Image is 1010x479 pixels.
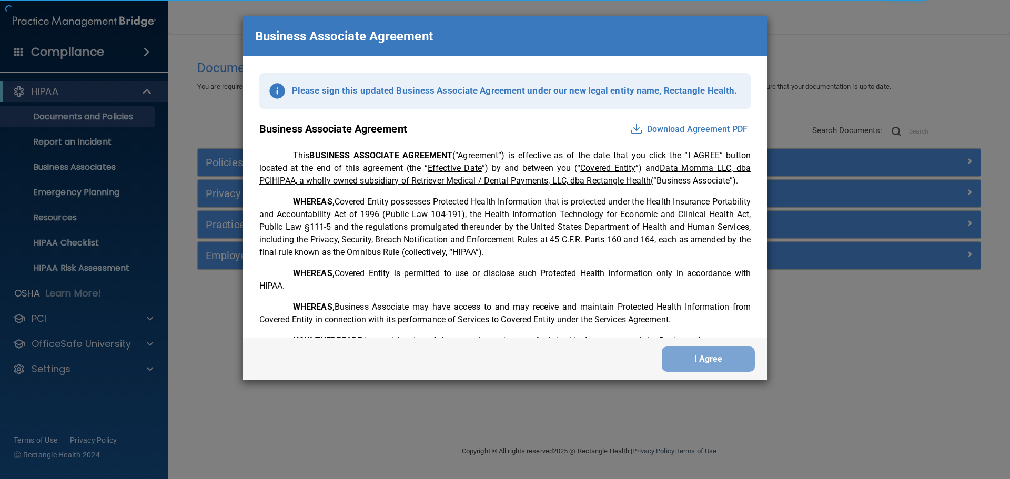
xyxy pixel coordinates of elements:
[452,247,476,257] u: HIPAA
[259,334,751,372] p: in consideration of the mutual promises set forth in this Agreement and the Business Arrangements...
[458,150,498,160] u: Agreement
[259,301,751,326] p: Business Associate may have access to and may receive and maintain Protected Health Information f...
[627,121,751,138] button: Download Agreement PDF
[309,150,452,160] span: BUSINESS ASSOCIATE AGREEMENT
[259,149,751,187] p: This (“ ”) is effective as of the date that you click the “I AGREE” button located at the end of ...
[293,197,335,207] span: WHEREAS,
[428,163,482,173] u: Effective Date
[292,83,737,99] p: Please sign this updated Business Associate Agreement under our new legal entity name, Rectangle ...
[259,267,751,292] p: Covered Entity is permitted to use or disclose such Protected Health Information only in accordan...
[293,335,364,345] span: NOW THEREFORE,
[259,119,407,139] p: Business Associate Agreement
[293,302,335,312] span: WHEREAS,
[259,196,751,259] p: Covered Entity possesses Protected Health Information that is protected under the Health Insuranc...
[259,163,751,186] u: Data Momma LLC, dba PCIHIPAA, a wholly owned subsidiary of Retriever Medical / Dental Payments, L...
[662,346,755,372] button: I Agree
[580,163,635,173] u: Covered Entity
[255,25,433,48] p: Business Associate Agreement
[293,268,335,278] span: WHEREAS,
